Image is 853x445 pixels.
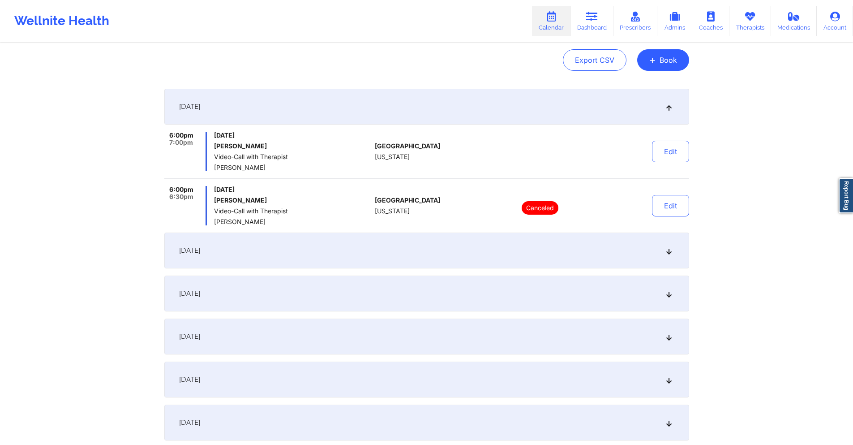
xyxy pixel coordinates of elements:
[214,143,371,150] h6: [PERSON_NAME]
[375,197,440,204] span: [GEOGRAPHIC_DATA]
[817,6,853,36] a: Account
[214,186,371,193] span: [DATE]
[570,6,613,36] a: Dashboard
[375,143,440,150] span: [GEOGRAPHIC_DATA]
[652,141,689,162] button: Edit
[657,6,692,36] a: Admins
[214,218,371,225] span: [PERSON_NAME]
[692,6,729,36] a: Coaches
[179,332,200,341] span: [DATE]
[179,418,200,427] span: [DATE]
[375,153,410,160] span: [US_STATE]
[179,289,200,298] span: [DATE]
[771,6,817,36] a: Medications
[169,139,193,146] span: 7:00pm
[522,201,558,215] p: Canceled
[652,195,689,216] button: Edit
[729,6,771,36] a: Therapists
[649,57,656,62] span: +
[169,186,193,193] span: 6:00pm
[169,132,193,139] span: 6:00pm
[839,178,853,213] a: Report Bug
[532,6,570,36] a: Calendar
[563,49,626,71] button: Export CSV
[637,49,689,71] button: +Book
[375,207,410,215] span: [US_STATE]
[214,164,371,171] span: [PERSON_NAME]
[179,102,200,111] span: [DATE]
[214,207,371,215] span: Video-Call with Therapist
[214,197,371,204] h6: [PERSON_NAME]
[169,193,193,200] span: 6:30pm
[214,153,371,160] span: Video-Call with Therapist
[613,6,658,36] a: Prescribers
[179,246,200,255] span: [DATE]
[179,375,200,384] span: [DATE]
[214,132,371,139] span: [DATE]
